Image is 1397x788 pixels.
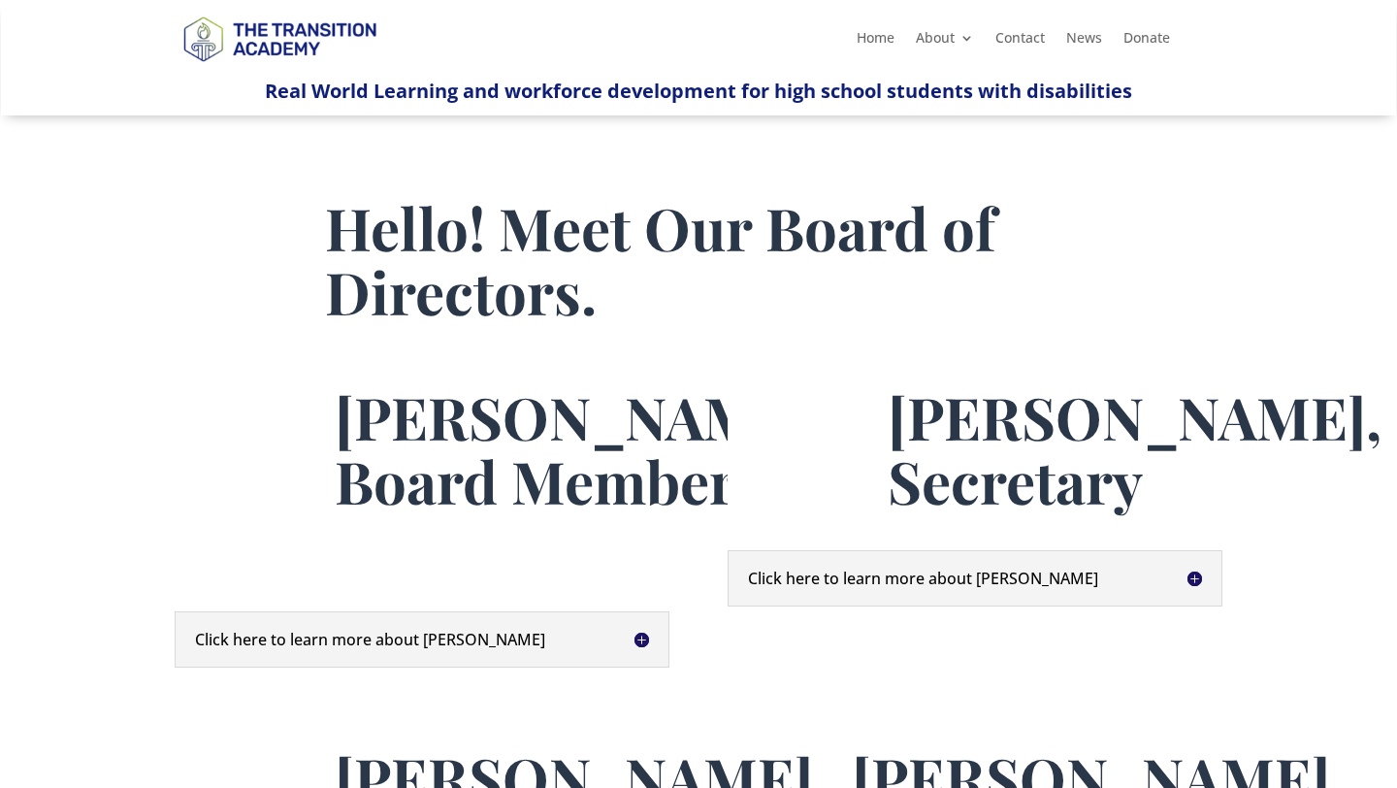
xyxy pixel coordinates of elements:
a: Home [857,31,894,52]
a: Donate [1123,31,1170,52]
span: Real World Learning and workforce development for high school students with disabilities [265,78,1132,104]
span: Hello! Meet Our Board of Directors. [325,188,995,330]
a: About [916,31,974,52]
h5: Click here to learn more about [PERSON_NAME] [195,632,649,647]
h5: Click here to learn more about [PERSON_NAME] [748,571,1202,586]
a: News [1066,31,1102,52]
a: Logo-Noticias [175,58,384,77]
img: TTA Brand_TTA Primary Logo_Horizontal_Light BG [175,4,384,73]
span: [PERSON_NAME], Secretary [888,378,1381,519]
span: [PERSON_NAME], Board Member [335,378,828,519]
a: Contact [995,31,1045,52]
